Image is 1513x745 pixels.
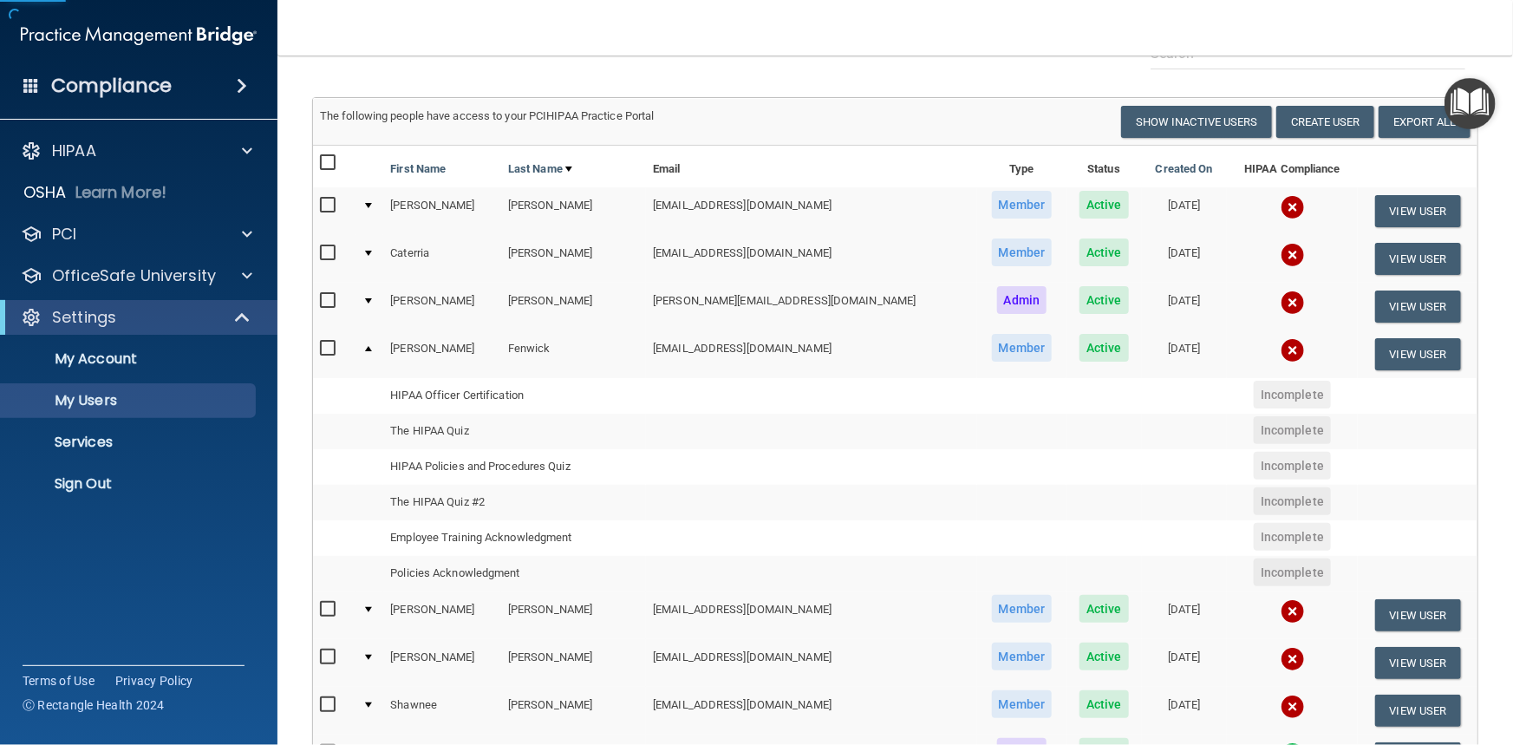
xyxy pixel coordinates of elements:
p: Services [11,434,248,451]
button: Create User [1276,106,1374,138]
a: OfficeSafe University [21,265,252,286]
td: HIPAA Policies and Procedures Quiz [383,449,646,485]
td: Shawnee [383,687,501,735]
td: [DATE] [1142,591,1227,639]
td: [PERSON_NAME] [383,187,501,235]
td: [EMAIL_ADDRESS][DOMAIN_NAME] [646,639,977,687]
p: Sign Out [11,475,248,493]
span: Active [1079,690,1129,718]
span: Member [992,690,1053,718]
a: Created On [1156,159,1213,180]
img: PMB logo [21,18,257,53]
td: Employee Training Acknowledgment [383,520,646,556]
p: Settings [52,307,116,328]
td: [EMAIL_ADDRESS][DOMAIN_NAME] [646,187,977,235]
img: cross.ca9f0e7f.svg [1281,338,1305,363]
td: [PERSON_NAME] [501,639,646,687]
td: [PERSON_NAME][EMAIL_ADDRESS][DOMAIN_NAME] [646,283,977,330]
td: [PERSON_NAME] [383,283,501,330]
td: [EMAIL_ADDRESS][DOMAIN_NAME] [646,591,977,639]
a: Terms of Use [23,672,95,689]
span: Incomplete [1254,487,1331,515]
button: Open Resource Center [1445,78,1496,129]
a: Settings [21,307,251,328]
span: Active [1079,239,1129,266]
th: Status [1066,146,1142,187]
p: OSHA [23,182,67,203]
a: Export All [1379,106,1471,138]
span: Incomplete [1254,416,1331,444]
span: Ⓒ Rectangle Health 2024 [23,696,165,714]
button: View User [1375,695,1461,727]
button: View User [1375,599,1461,631]
img: cross.ca9f0e7f.svg [1281,599,1305,624]
td: The HIPAA Quiz [383,414,646,449]
th: HIPAA Compliance [1227,146,1359,187]
td: HIPAA Officer Certification [383,378,646,414]
button: View User [1375,195,1461,227]
td: Policies Acknowledgment [383,556,646,591]
p: My Users [11,392,248,409]
h4: Compliance [51,74,172,98]
td: [DATE] [1142,330,1227,377]
span: Member [992,595,1053,623]
td: The HIPAA Quiz #2 [383,485,646,520]
td: [PERSON_NAME] [501,187,646,235]
td: [PERSON_NAME] [383,639,501,687]
button: View User [1375,647,1461,679]
td: [EMAIL_ADDRESS][DOMAIN_NAME] [646,330,977,377]
span: Active [1079,595,1129,623]
span: Incomplete [1254,452,1331,480]
a: Last Name [508,159,572,180]
td: [PERSON_NAME] [501,591,646,639]
span: Member [992,239,1053,266]
span: Active [1079,191,1129,219]
span: The following people have access to your PCIHIPAA Practice Portal [320,109,655,122]
td: [PERSON_NAME] [501,283,646,330]
p: My Account [11,350,248,368]
span: Active [1079,334,1129,362]
span: Member [992,334,1053,362]
img: cross.ca9f0e7f.svg [1281,647,1305,671]
span: Member [992,191,1053,219]
button: View User [1375,243,1461,275]
a: HIPAA [21,141,252,161]
td: [PERSON_NAME] [501,235,646,283]
td: [DATE] [1142,283,1227,330]
td: [PERSON_NAME] [501,687,646,735]
span: Active [1079,643,1129,670]
img: cross.ca9f0e7f.svg [1281,195,1305,219]
td: [DATE] [1142,639,1227,687]
button: View User [1375,291,1461,323]
span: Incomplete [1254,559,1331,586]
button: View User [1375,338,1461,370]
img: cross.ca9f0e7f.svg [1281,243,1305,267]
span: Member [992,643,1053,670]
p: OfficeSafe University [52,265,216,286]
td: [DATE] [1142,187,1227,235]
td: [PERSON_NAME] [383,330,501,377]
span: Active [1079,286,1129,314]
button: Show Inactive Users [1121,106,1272,138]
td: Fenwick [501,330,646,377]
span: Admin [997,286,1047,314]
td: [DATE] [1142,235,1227,283]
img: cross.ca9f0e7f.svg [1281,291,1305,315]
p: HIPAA [52,141,96,161]
th: Type [977,146,1066,187]
td: [PERSON_NAME] [383,591,501,639]
th: Email [646,146,977,187]
a: First Name [390,159,446,180]
span: Incomplete [1254,381,1331,408]
td: [EMAIL_ADDRESS][DOMAIN_NAME] [646,687,977,735]
img: cross.ca9f0e7f.svg [1281,695,1305,719]
a: PCI [21,224,252,245]
span: Incomplete [1254,523,1331,551]
td: [DATE] [1142,687,1227,735]
p: Learn More! [75,182,167,203]
td: Caterria [383,235,501,283]
p: PCI [52,224,76,245]
td: [EMAIL_ADDRESS][DOMAIN_NAME] [646,235,977,283]
a: Privacy Policy [115,672,193,689]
